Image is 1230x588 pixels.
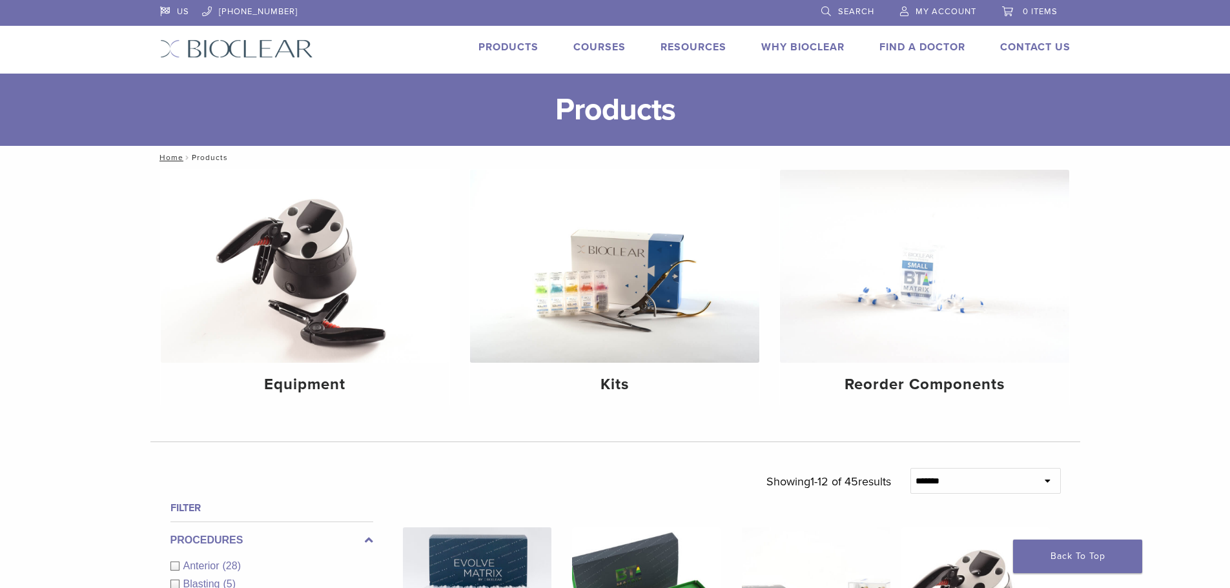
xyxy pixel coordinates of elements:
[1023,6,1058,17] span: 0 items
[150,146,1080,169] nav: Products
[223,560,241,571] span: (28)
[573,41,626,54] a: Courses
[1000,41,1071,54] a: Contact Us
[170,500,373,516] h4: Filter
[879,41,965,54] a: Find A Doctor
[766,468,891,495] p: Showing results
[761,41,845,54] a: Why Bioclear
[470,170,759,363] img: Kits
[156,153,183,162] a: Home
[470,170,759,405] a: Kits
[780,170,1069,405] a: Reorder Components
[790,373,1059,396] h4: Reorder Components
[160,39,313,58] img: Bioclear
[480,373,749,396] h4: Kits
[780,170,1069,363] img: Reorder Components
[661,41,726,54] a: Resources
[183,560,223,571] span: Anterior
[1013,540,1142,573] a: Back To Top
[838,6,874,17] span: Search
[916,6,976,17] span: My Account
[810,474,858,489] span: 1-12 of 45
[183,154,192,161] span: /
[161,170,450,363] img: Equipment
[161,170,450,405] a: Equipment
[478,41,538,54] a: Products
[170,532,373,548] label: Procedures
[171,373,440,396] h4: Equipment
